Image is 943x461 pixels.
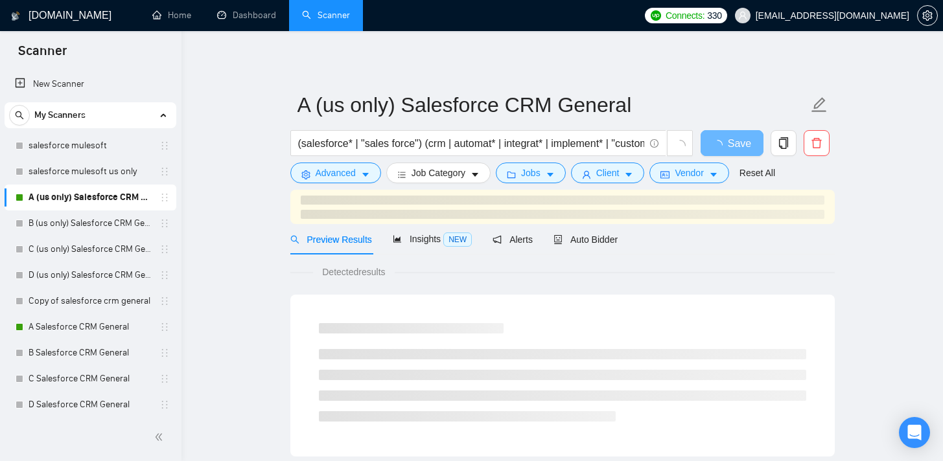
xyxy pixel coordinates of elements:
[650,139,658,148] span: info-circle
[8,41,77,69] span: Scanner
[651,10,661,21] img: upwork-logo.png
[302,10,350,21] a: searchScanner
[290,163,381,183] button: settingAdvancedcaret-down
[29,236,152,262] a: C (us only) Salesforce CRM General
[29,288,152,314] a: Copy of salesforce crm general
[811,96,828,113] span: edit
[507,170,516,179] span: folder
[29,392,152,418] a: D Salesforce CRM General
[496,163,566,183] button: folderJobscaret-down
[521,166,541,180] span: Jobs
[34,102,86,128] span: My Scanners
[771,130,797,156] button: copy
[159,374,170,384] span: holder
[159,218,170,229] span: holder
[738,11,747,20] span: user
[701,130,763,156] button: Save
[804,137,829,149] span: delete
[301,170,310,179] span: setting
[159,296,170,306] span: holder
[29,210,152,236] a: B (us only) Salesforce CRM General
[386,163,491,183] button: barsJob Categorycaret-down
[290,234,372,245] span: Preview Results
[159,244,170,254] span: holder
[471,170,480,179] span: caret-down
[624,170,633,179] span: caret-down
[899,417,930,448] div: Open Intercom Messenger
[596,166,620,180] span: Client
[739,166,775,180] a: Reset All
[29,262,152,288] a: D (us only) Salesforce CRM General
[29,185,152,210] a: A (us only) Salesforce CRM General
[728,135,751,152] span: Save
[313,265,394,279] span: Detected results
[15,71,166,97] a: New Scanner
[709,170,718,179] span: caret-down
[159,348,170,358] span: holder
[154,431,167,444] span: double-left
[316,166,356,180] span: Advanced
[918,10,937,21] span: setting
[298,135,644,152] input: Search Freelance Jobs...
[660,170,669,179] span: idcard
[666,8,704,23] span: Connects:
[546,170,555,179] span: caret-down
[412,166,465,180] span: Job Category
[11,6,20,27] img: logo
[553,234,618,245] span: Auto Bidder
[771,137,796,149] span: copy
[297,89,808,121] input: Scanner name...
[159,270,170,280] span: holder
[9,105,30,126] button: search
[290,235,299,244] span: search
[493,235,502,244] span: notification
[5,71,176,97] li: New Scanner
[553,235,563,244] span: robot
[707,8,721,23] span: 330
[393,234,402,243] span: area-chart
[571,163,645,183] button: userClientcaret-down
[29,314,152,340] a: A Salesforce CRM General
[917,10,938,21] a: setting
[159,192,170,203] span: holder
[397,170,406,179] span: bars
[29,340,152,366] a: B Salesforce CRM General
[675,166,703,180] span: Vendor
[917,5,938,26] button: setting
[29,366,152,392] a: C Salesforce CRM General
[152,10,191,21] a: homeHome
[217,10,276,21] a: dashboardDashboard
[159,166,170,177] span: holder
[159,322,170,332] span: holder
[443,232,472,247] span: NEW
[159,141,170,151] span: holder
[804,130,830,156] button: delete
[712,140,728,150] span: loading
[393,234,472,244] span: Insights
[361,170,370,179] span: caret-down
[29,159,152,185] a: salesforce mulesoft us only
[29,133,152,159] a: salesforce mulesoft
[493,234,533,245] span: Alerts
[674,140,686,152] span: loading
[582,170,591,179] span: user
[649,163,728,183] button: idcardVendorcaret-down
[159,399,170,410] span: holder
[10,111,29,120] span: search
